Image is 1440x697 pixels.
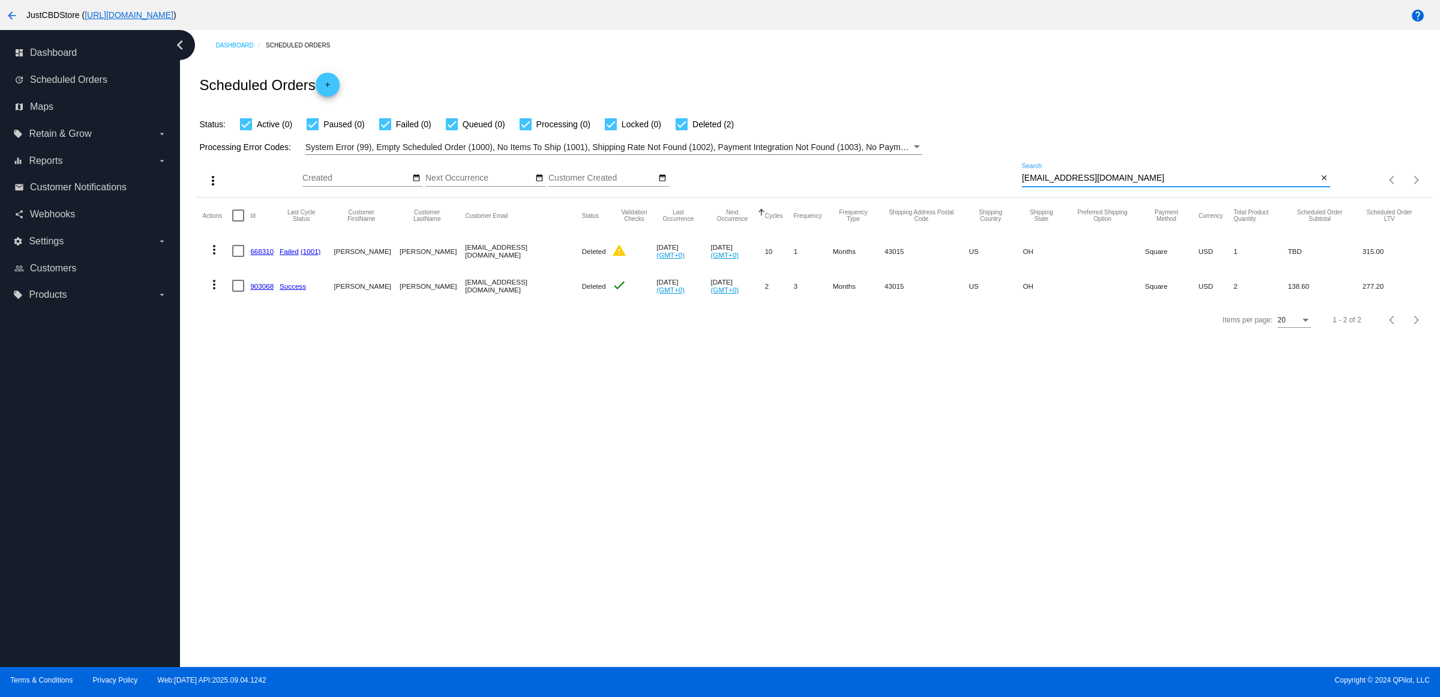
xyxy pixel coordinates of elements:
[199,73,339,97] h2: Scheduled Orders
[582,282,606,290] span: Deleted
[250,247,274,255] a: 668310
[14,43,167,62] a: dashboard Dashboard
[884,268,969,303] mat-cell: 43015
[250,212,255,219] button: Change sorting for Id
[730,676,1430,684] span: Copyright © 2024 QPilot, LLC
[10,676,73,684] a: Terms & Conditions
[13,156,23,166] i: equalizer
[199,142,291,152] span: Processing Error Codes:
[425,173,533,183] input: Next Occurrence
[207,277,221,292] mat-icon: more_vert
[1288,234,1362,268] mat-cell: TBD
[656,251,685,259] a: (GMT+0)
[656,234,710,268] mat-cell: [DATE]
[465,268,582,303] mat-cell: [EMAIL_ADDRESS][DOMAIN_NAME]
[400,234,465,268] mat-cell: [PERSON_NAME]
[612,198,657,234] mat-header-cell: Validation Checks
[1023,268,1071,303] mat-cell: OH
[536,117,590,131] span: Processing (0)
[833,268,884,303] mat-cell: Months
[1411,8,1425,23] mat-icon: help
[535,173,544,183] mat-icon: date_range
[1333,316,1361,324] div: 1 - 2 of 2
[465,212,508,219] button: Change sorting for CustomerEmail
[157,290,167,300] i: arrow_drop_down
[794,212,822,219] button: Change sorting for Frequency
[400,268,465,303] mat-cell: [PERSON_NAME]
[463,117,505,131] span: Queued (0)
[1363,268,1427,303] mat-cell: 277.20
[30,263,76,274] span: Customers
[711,251,739,259] a: (GMT+0)
[656,286,685,294] a: (GMT+0)
[13,129,23,139] i: local_offer
[1363,209,1417,222] button: Change sorting for LifetimeValue
[14,264,24,273] i: people_outline
[14,183,24,192] i: email
[1022,173,1318,183] input: Search
[548,173,656,183] input: Customer Created
[622,117,661,131] span: Locked (0)
[1381,168,1405,192] button: Previous page
[1070,209,1134,222] button: Change sorting for PreferredShippingOption
[1234,268,1288,303] mat-cell: 2
[612,243,626,258] mat-icon: warning
[215,36,266,55] a: Dashboard
[280,282,306,290] a: Success
[1288,268,1362,303] mat-cell: 138.60
[13,237,23,246] i: settings
[301,247,321,255] a: (1001)
[1145,209,1188,222] button: Change sorting for PaymentMethod.Type
[14,178,167,197] a: email Customer Notifications
[1198,234,1234,268] mat-cell: USD
[1223,316,1273,324] div: Items per page:
[1318,172,1330,185] button: Clear
[30,47,77,58] span: Dashboard
[833,209,874,222] button: Change sorting for FrequencyType
[29,236,64,247] span: Settings
[711,268,765,303] mat-cell: [DATE]
[612,278,626,292] mat-icon: check
[14,97,167,116] a: map Maps
[29,128,91,139] span: Retain & Grow
[1405,308,1429,332] button: Next page
[884,234,969,268] mat-cell: 43015
[302,173,410,183] input: Created
[1405,168,1429,192] button: Next page
[14,210,24,219] i: share
[26,10,176,20] span: JustCBDStore ( )
[1023,209,1060,222] button: Change sorting for ShippingState
[29,289,67,300] span: Products
[280,247,299,255] a: Failed
[93,676,138,684] a: Privacy Policy
[765,234,794,268] mat-cell: 10
[1381,308,1405,332] button: Previous page
[1363,234,1427,268] mat-cell: 315.00
[250,282,274,290] a: 903068
[305,140,922,155] mat-select: Filter by Processing Error Codes
[582,212,599,219] button: Change sorting for Status
[5,8,19,23] mat-icon: arrow_back
[266,36,341,55] a: Scheduled Orders
[170,35,190,55] i: chevron_left
[1234,198,1288,234] mat-header-cell: Total Product Quantity
[257,117,292,131] span: Active (0)
[14,259,167,278] a: people_outline Customers
[969,209,1012,222] button: Change sorting for ShippingCountry
[794,268,833,303] mat-cell: 3
[334,234,400,268] mat-cell: [PERSON_NAME]
[30,74,107,85] span: Scheduled Orders
[157,129,167,139] i: arrow_drop_down
[765,268,794,303] mat-cell: 2
[396,117,431,131] span: Failed (0)
[1234,234,1288,268] mat-cell: 1
[202,198,232,234] mat-header-cell: Actions
[794,234,833,268] mat-cell: 1
[1198,268,1234,303] mat-cell: USD
[465,234,582,268] mat-cell: [EMAIL_ADDRESS][DOMAIN_NAME]
[199,119,226,129] span: Status:
[765,212,783,219] button: Change sorting for Cycles
[711,286,739,294] a: (GMT+0)
[412,173,421,183] mat-icon: date_range
[582,247,606,255] span: Deleted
